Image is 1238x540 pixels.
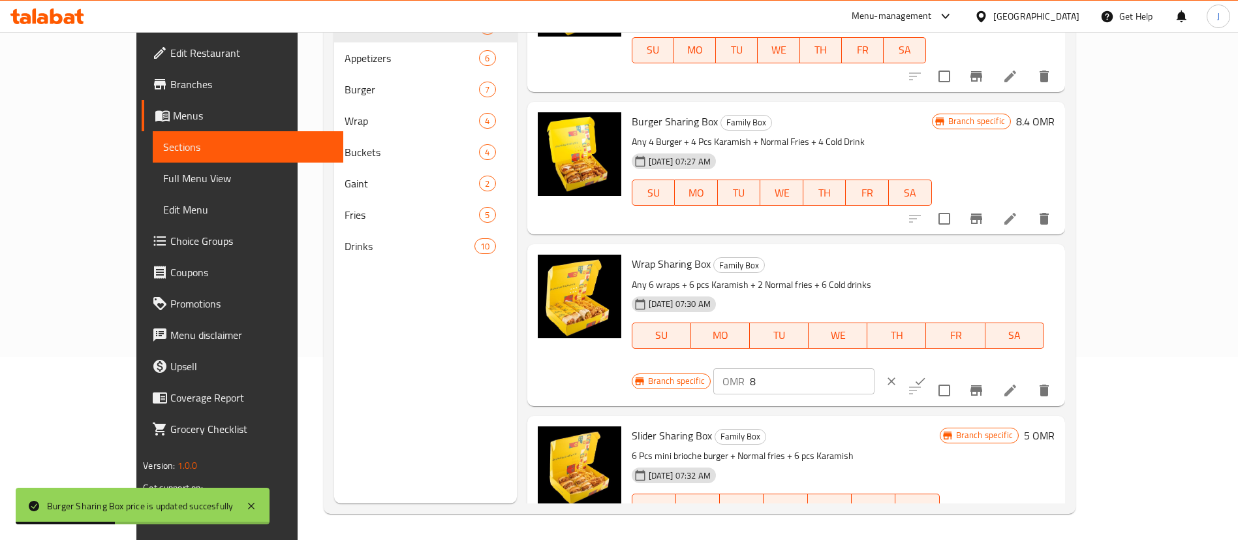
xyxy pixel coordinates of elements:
button: TU [750,323,809,349]
input: Please enter price [750,368,874,394]
button: ok [906,367,935,396]
button: SU [632,323,691,349]
a: Edit menu item [1002,383,1018,398]
img: Slider Sharing Box [538,426,621,510]
button: delete [1029,61,1060,92]
span: TH [809,183,841,202]
div: [GEOGRAPHIC_DATA] [993,9,1079,24]
span: Wrap Sharing Box [632,254,711,274]
span: Fries [345,207,480,223]
span: TH [813,498,846,516]
button: WE [764,494,807,520]
span: SU [638,326,686,345]
div: Buckets4 [334,136,517,168]
a: Upsell [142,351,343,382]
button: SA [985,323,1044,349]
p: Any 4 Burger + 4 Pcs Karamish + Normal Fries + 4 Cold Drink [632,134,932,150]
a: Coupons [142,257,343,288]
button: Branch-specific-item [961,61,992,92]
span: Gaint [345,176,480,191]
img: Burger Sharing Box [538,112,621,196]
div: items [479,50,495,66]
span: Select to update [931,377,958,404]
div: items [479,144,495,160]
button: SA [895,494,939,520]
span: Select to update [931,205,958,232]
a: Edit menu item [1002,211,1018,227]
button: MO [676,494,720,520]
span: FR [851,183,884,202]
span: [DATE] 07:27 AM [643,155,716,168]
span: Wrap [345,113,480,129]
span: SU [638,40,669,59]
span: Burger Sharing Box [632,112,718,131]
span: Slider Sharing Box [632,426,712,445]
button: FR [926,323,985,349]
div: Fries5 [334,199,517,230]
button: Branch-specific-item [961,375,992,406]
div: items [479,176,495,191]
div: Wrap4 [334,105,517,136]
p: Any 6 wraps + 6 pcs Karamish + 2 Normal fries + 6 Cold drinks [632,277,1044,293]
span: [DATE] 07:30 AM [643,298,716,310]
span: FR [931,326,980,345]
span: 4 [480,115,495,127]
span: SA [889,40,920,59]
button: delete [1029,375,1060,406]
div: Family Box [715,429,766,445]
div: Menu-management [852,8,932,24]
a: Full Menu View [153,163,343,194]
span: Coverage Report [170,390,333,405]
a: Sections [153,131,343,163]
span: Promotions [170,296,333,311]
button: SA [884,37,925,63]
a: Branches [142,69,343,100]
span: SU [638,183,670,202]
a: Edit menu item [1002,69,1018,84]
p: 6 Pcs mini brioche burger + Normal fries + 6 pcs Karamish [632,448,940,464]
a: Coverage Report [142,382,343,413]
span: MO [679,40,711,59]
div: Drinks [345,238,475,254]
span: Burger [345,82,480,97]
a: Edit Menu [153,194,343,225]
span: Edit Menu [163,202,333,217]
span: SA [901,498,934,516]
a: Edit Restaurant [142,37,343,69]
h6: 8.4 OMR [1016,112,1055,131]
button: TU [718,180,761,206]
a: Menu disclaimer [142,319,343,351]
a: Choice Groups [142,225,343,257]
div: items [479,113,495,129]
span: TU [725,498,758,516]
span: WE [814,326,862,345]
span: Branches [170,76,333,92]
div: Appetizers [345,50,480,66]
span: MO [680,183,713,202]
p: OMR [722,373,745,389]
button: WE [809,323,867,349]
a: Promotions [142,288,343,319]
span: TU [723,183,756,202]
span: SA [894,183,927,202]
span: Choice Groups [170,233,333,249]
span: Select to update [931,63,958,90]
span: Branch specific [951,429,1018,441]
span: 2 [480,178,495,190]
span: Buckets [345,144,480,160]
span: Branch specific [643,375,710,387]
span: 1.0.0 [177,457,197,474]
div: items [479,82,495,97]
span: Full Menu View [163,170,333,186]
button: TU [716,37,758,63]
div: items [479,207,495,223]
div: Family Box [720,115,772,131]
span: Sections [163,139,333,155]
a: Menus [142,100,343,131]
button: MO [691,323,750,349]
